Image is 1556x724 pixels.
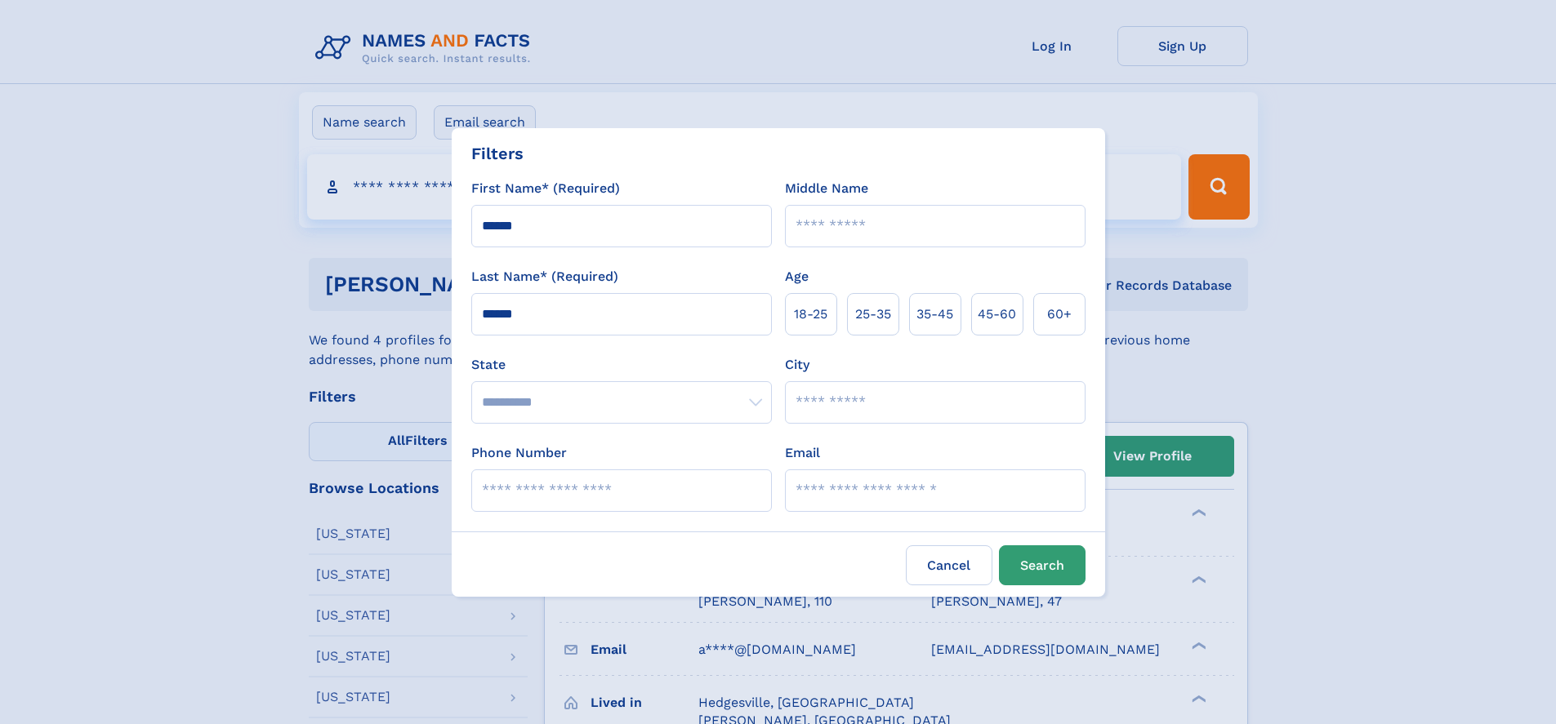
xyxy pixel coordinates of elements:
[785,267,809,286] label: Age
[785,355,809,375] label: City
[785,443,820,463] label: Email
[916,304,953,324] span: 35‑45
[999,545,1086,585] button: Search
[471,179,620,198] label: First Name* (Required)
[471,443,567,463] label: Phone Number
[978,304,1016,324] span: 45‑60
[471,141,524,166] div: Filters
[906,545,992,585] label: Cancel
[471,267,618,286] label: Last Name* (Required)
[1047,304,1072,324] span: 60+
[471,355,772,375] label: State
[855,304,891,324] span: 25‑35
[785,179,868,198] label: Middle Name
[794,304,827,324] span: 18‑25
